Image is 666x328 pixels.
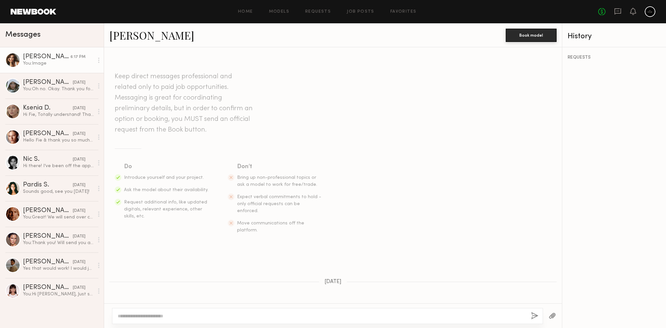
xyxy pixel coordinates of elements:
[347,10,374,14] a: Job Posts
[325,279,341,285] span: [DATE]
[568,55,661,60] div: REQUESTS
[124,162,209,171] div: Do
[23,284,73,291] div: [PERSON_NAME]
[23,137,94,144] div: Hello Fie & thank you so much for reaching out! My availability chart looks open for the 18th of ...
[73,233,85,240] div: [DATE]
[109,28,194,42] a: [PERSON_NAME]
[73,285,85,291] div: [DATE]
[23,265,94,272] div: Yes that would work! I would just need to know a day or two in advance if possible, because I hav...
[23,86,94,92] div: You: Oh no. Okay. Thank you for letting me know.
[506,32,557,38] a: Book model
[23,233,73,240] div: [PERSON_NAME]
[390,10,417,14] a: Favorites
[124,175,204,180] span: Introduce yourself and your project.
[237,195,321,213] span: Expect verbal commitments to hold - only official requests can be enforced.
[73,182,85,188] div: [DATE]
[23,79,73,86] div: [PERSON_NAME]
[237,162,322,171] div: Don’t
[568,33,661,40] div: History
[73,131,85,137] div: [DATE]
[506,29,557,42] button: Book model
[73,208,85,214] div: [DATE]
[23,105,73,112] div: Ksenia D.
[269,10,289,14] a: Models
[305,10,331,14] a: Requests
[73,259,85,265] div: [DATE]
[23,112,94,118] div: Hi Fie, Totally understand! Thank you so much and have a wonderful photoshoot. I’ll be very happy...
[23,156,73,163] div: Nic S.
[23,259,73,265] div: [PERSON_NAME]
[73,105,85,112] div: [DATE]
[23,182,73,188] div: Pardis S.
[237,175,317,187] span: Bring up non-professional topics or ask a model to work for free/trade.
[5,31,41,39] span: Messages
[124,200,207,218] span: Request additional info, like updated digitals, relevant experience, other skills, etc.
[73,157,85,163] div: [DATE]
[23,240,94,246] div: You: Thank you! Will send you an email [DATE].
[23,131,73,137] div: [PERSON_NAME]
[23,60,94,67] div: You: Image
[70,54,85,60] div: 6:17 PM
[23,163,94,169] div: Hi there! I’ve been off the app for some time but would love to be considered for any projects yo...
[23,207,73,214] div: [PERSON_NAME]
[23,188,94,195] div: Sounds good, see you [DATE]!
[73,80,85,86] div: [DATE]
[23,54,70,60] div: [PERSON_NAME]
[23,291,94,297] div: You: Hi [PERSON_NAME], Just send you a text with call sheet for [DATE]. Please let me know if you...
[237,221,304,232] span: Move communications off the platform.
[238,10,253,14] a: Home
[124,188,208,192] span: Ask the model about their availability.
[115,71,254,135] header: Keep direct messages professional and related only to paid job opportunities. Messaging is great ...
[23,214,94,220] div: You: Great! We will send over call sheet shortly.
